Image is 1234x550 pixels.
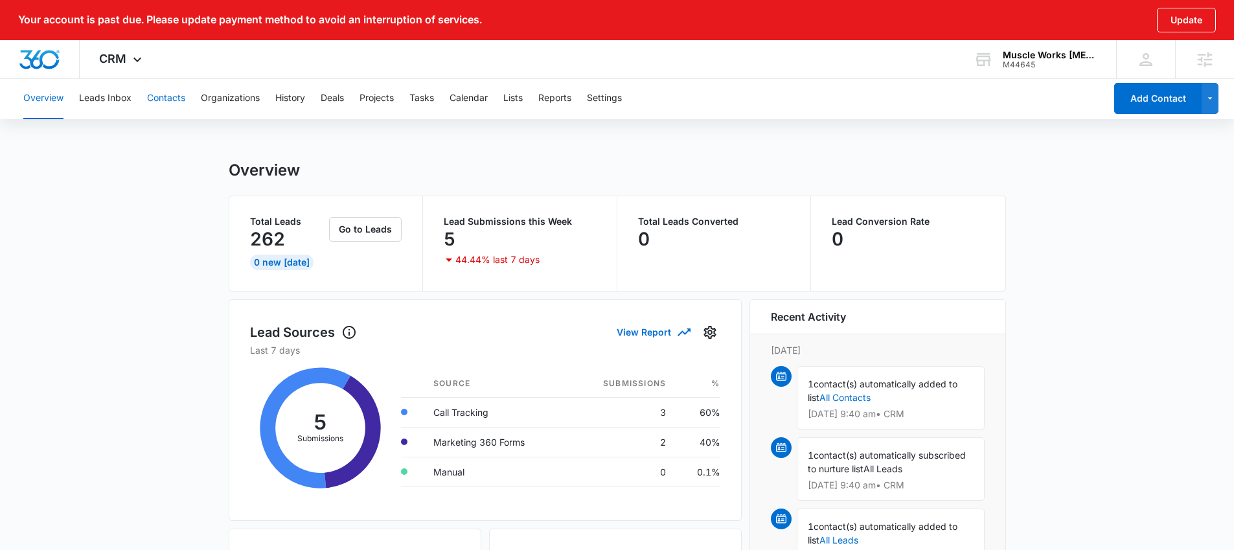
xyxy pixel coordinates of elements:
p: Lead Submissions this Week [444,217,596,226]
p: Last 7 days [250,343,720,357]
td: 40% [676,427,720,457]
th: Submissions [568,370,676,398]
p: 44.44% last 7 days [455,255,540,264]
button: Reports [538,78,571,119]
td: 60% [676,397,720,427]
p: Total Leads Converted [638,217,790,226]
td: 3 [568,397,676,427]
div: 0 New [DATE] [250,255,314,270]
button: History [275,78,305,119]
span: contact(s) automatically subscribed to nurture list [808,450,966,474]
div: Domain Overview [49,76,116,85]
p: 262 [250,229,285,249]
div: Keywords by Traffic [143,76,218,85]
p: 5 [444,229,455,249]
button: Organizations [201,78,260,119]
img: tab_domain_overview_orange.svg [35,75,45,86]
button: Add Contact [1114,83,1202,114]
div: CRM [80,40,165,78]
button: Go to Leads [329,217,402,242]
p: [DATE] 9:40 am • CRM [808,409,974,418]
span: All Leads [863,463,902,474]
span: 1 [808,521,814,532]
button: Calendar [450,78,488,119]
div: account id [1003,60,1097,69]
p: Your account is past due. Please update payment method to avoid an interruption of services. [18,14,482,26]
button: Settings [587,78,622,119]
span: contact(s) automatically added to list [808,521,957,545]
p: Lead Conversion Rate [832,217,985,226]
h1: Overview [229,161,300,180]
a: All Contacts [819,392,871,403]
button: Contacts [147,78,185,119]
th: % [676,370,720,398]
span: CRM [99,52,126,65]
p: 0 [832,229,843,249]
button: Lists [503,78,523,119]
h6: Recent Activity [771,309,846,325]
img: website_grey.svg [21,34,31,44]
span: 1 [808,450,814,461]
button: Update [1157,8,1216,32]
div: account name [1003,50,1097,60]
h1: Lead Sources [250,323,357,342]
button: View Report [617,321,689,343]
span: 1 [808,378,814,389]
button: Leads Inbox [79,78,131,119]
a: All Leads [819,534,858,545]
th: Source [423,370,568,398]
td: 0.1% [676,457,720,487]
td: Marketing 360 Forms [423,427,568,457]
button: Settings [700,322,720,343]
td: Call Tracking [423,397,568,427]
img: logo_orange.svg [21,21,31,31]
div: v 4.0.25 [36,21,63,31]
p: 0 [638,229,650,249]
img: tab_keywords_by_traffic_grey.svg [129,75,139,86]
td: Manual [423,457,568,487]
a: Go to Leads [329,223,402,235]
button: Tasks [409,78,434,119]
p: Total Leads [250,217,327,226]
button: Deals [321,78,344,119]
span: contact(s) automatically added to list [808,378,957,403]
p: [DATE] 9:40 am • CRM [808,481,974,490]
p: [DATE] [771,343,985,357]
td: 0 [568,457,676,487]
td: 2 [568,427,676,457]
div: Domain: [DOMAIN_NAME] [34,34,143,44]
button: Projects [360,78,394,119]
button: Overview [23,78,63,119]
